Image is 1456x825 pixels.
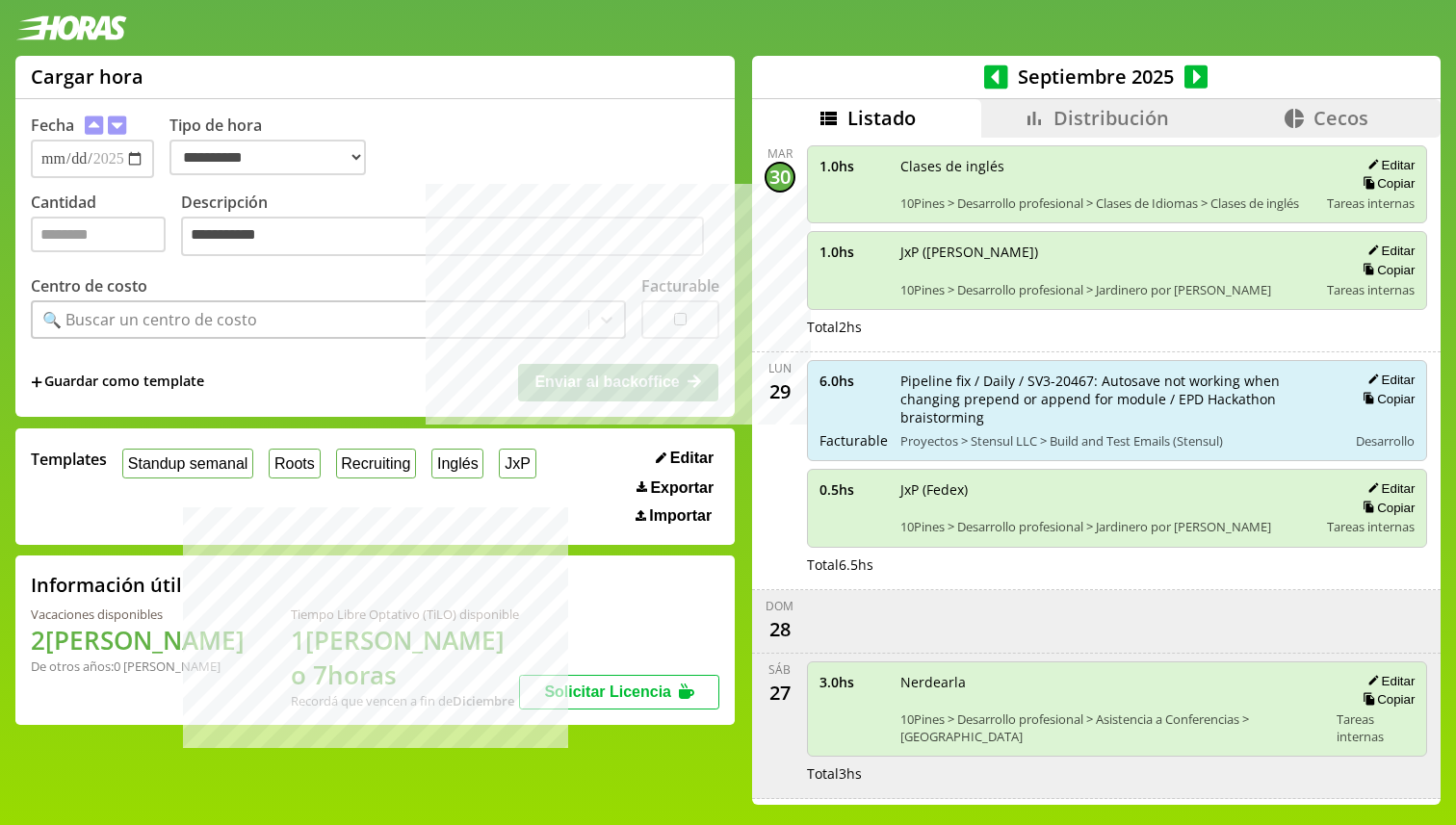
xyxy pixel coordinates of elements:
button: Copiar [1357,175,1415,192]
span: 6.0 hs [819,372,887,390]
h2: Información útil [31,572,182,598]
span: Pipeline fix / Daily / SV3-20467: Autosave not working when changing prepend or append for module... [900,372,1335,426]
span: JxP ([PERSON_NAME]) [900,243,1314,261]
span: 3.0 hs [819,673,887,691]
label: Centro de costo [31,275,147,296]
div: 30 [765,162,795,193]
div: 28 [765,614,795,645]
span: Clases de inglés [900,157,1314,175]
span: JxP (Fedex) [900,480,1314,499]
button: Copiar [1357,500,1415,516]
label: Fecha [31,115,74,136]
span: Facturable [819,431,887,450]
button: Editar [1362,372,1415,388]
div: Vacaciones disponibles [31,606,245,623]
div: lun [768,360,792,376]
select: Tipo de hora [169,140,366,175]
span: Tareas internas [1337,710,1415,745]
span: Proyectos > Stensul LLC > Build and Test Emails (Stensul) [900,432,1335,450]
div: dom [766,598,793,614]
img: logotipo [15,15,127,40]
button: Copiar [1357,262,1415,278]
div: scrollable content [752,138,1441,802]
button: Exportar [631,478,719,498]
span: Tareas internas [1327,281,1415,298]
label: Descripción [181,192,719,262]
span: Tareas internas [1327,194,1415,212]
div: sáb [768,661,791,678]
div: 🔍 Buscar un centro de costo [42,309,257,330]
h1: 2 [PERSON_NAME] [31,623,245,657]
span: Nerdearla [900,673,1324,691]
span: Templates [31,449,107,470]
span: 0.5 hs [819,480,887,499]
div: 27 [765,678,795,709]
button: Editar [1362,157,1415,173]
button: Editar [650,449,719,468]
label: Tipo de hora [169,115,381,178]
span: Cecos [1313,105,1368,131]
button: Editar [1362,673,1415,689]
span: Exportar [650,479,714,497]
div: De otros años: 0 [PERSON_NAME] [31,657,245,675]
span: 10Pines > Desarrollo profesional > Jardinero por [PERSON_NAME] [900,281,1314,298]
button: JxP [499,449,535,478]
span: 1.0 hs [819,243,887,261]
button: Editar [1362,243,1415,259]
span: +Guardar como template [31,372,204,393]
label: Facturable [641,275,719,296]
button: Standup semanal [122,449,253,478]
span: Listado [847,105,916,131]
button: Copiar [1357,691,1415,708]
div: 29 [765,376,795,407]
span: 10Pines > Desarrollo profesional > Jardinero por [PERSON_NAME] [900,518,1314,535]
div: Tiempo Libre Optativo (TiLO) disponible [291,606,519,623]
span: Tareas internas [1327,518,1415,535]
b: Diciembre [453,692,514,709]
div: Total 6.5 hs [807,555,1428,574]
div: Recordá que vencen a fin de [291,692,519,709]
span: Editar [670,450,714,467]
input: Cantidad [31,217,166,252]
span: Distribución [1053,105,1169,131]
span: 10Pines > Desarrollo profesional > Clases de Idiomas > Clases de inglés [900,194,1314,212]
span: 1.0 hs [819,157,887,175]
span: Desarrollo [1356,432,1415,450]
label: Cantidad [31,192,181,262]
div: Total 2 hs [807,318,1428,336]
button: Roots [269,449,320,478]
h1: 1 [PERSON_NAME] o 7 horas [291,623,519,692]
div: Total 3 hs [807,764,1428,783]
button: Copiar [1357,391,1415,407]
span: Importar [649,507,712,525]
div: mar [767,145,793,162]
span: Solicitar Licencia [544,683,671,700]
textarea: Descripción [181,217,704,257]
h1: Cargar hora [31,64,143,90]
button: Editar [1362,480,1415,497]
button: Recruiting [336,449,417,478]
button: Inglés [431,449,483,478]
span: + [31,372,42,393]
span: 10Pines > Desarrollo profesional > Asistencia a Conferencias > [GEOGRAPHIC_DATA] [900,710,1324,745]
span: Septiembre 2025 [1008,64,1184,90]
button: Solicitar Licencia [519,675,719,709]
